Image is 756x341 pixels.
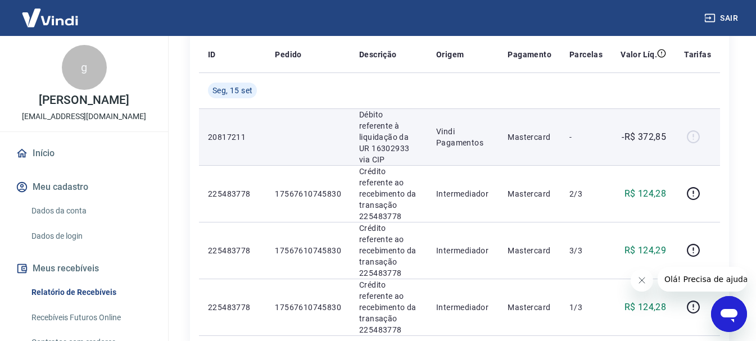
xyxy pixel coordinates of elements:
[508,302,551,313] p: Mastercard
[22,111,146,122] p: [EMAIL_ADDRESS][DOMAIN_NAME]
[13,175,155,199] button: Meu cadastro
[711,296,747,332] iframe: Botão para abrir a janela de mensagens
[13,1,87,35] img: Vindi
[208,188,257,199] p: 225483778
[39,94,129,106] p: [PERSON_NAME]
[508,49,551,60] p: Pagamento
[658,267,747,292] iframe: Mensagem da empresa
[631,269,653,292] iframe: Fechar mensagem
[436,126,490,148] p: Vindi Pagamentos
[62,45,107,90] div: g
[569,188,603,199] p: 2/3
[569,302,603,313] p: 1/3
[13,141,155,166] a: Início
[275,245,341,256] p: 17567610745830
[13,256,155,281] button: Meus recebíveis
[359,166,418,222] p: Crédito referente ao recebimento da transação 225483778
[208,302,257,313] p: 225483778
[621,49,657,60] p: Valor Líq.
[624,187,667,201] p: R$ 124,28
[208,131,257,143] p: 20817211
[208,49,216,60] p: ID
[702,8,743,29] button: Sair
[569,245,603,256] p: 3/3
[27,225,155,248] a: Dados de login
[208,245,257,256] p: 225483778
[275,302,341,313] p: 17567610745830
[212,85,252,96] span: Seg, 15 set
[359,109,418,165] p: Débito referente à liquidação da UR 16302933 via CIP
[569,49,603,60] p: Parcelas
[27,199,155,222] a: Dados da conta
[359,279,418,335] p: Crédito referente ao recebimento da transação 225483778
[624,244,667,257] p: R$ 124,29
[508,131,551,143] p: Mastercard
[436,245,490,256] p: Intermediador
[508,245,551,256] p: Mastercard
[27,281,155,304] a: Relatório de Recebíveis
[275,49,301,60] p: Pedido
[436,188,490,199] p: Intermediador
[27,306,155,329] a: Recebíveis Futuros Online
[359,222,418,279] p: Crédito referente ao recebimento da transação 225483778
[569,131,603,143] p: -
[436,49,464,60] p: Origem
[622,130,666,144] p: -R$ 372,85
[624,301,667,314] p: R$ 124,28
[436,302,490,313] p: Intermediador
[275,188,341,199] p: 17567610745830
[684,49,711,60] p: Tarifas
[7,8,94,17] span: Olá! Precisa de ajuda?
[508,188,551,199] p: Mastercard
[359,49,397,60] p: Descrição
